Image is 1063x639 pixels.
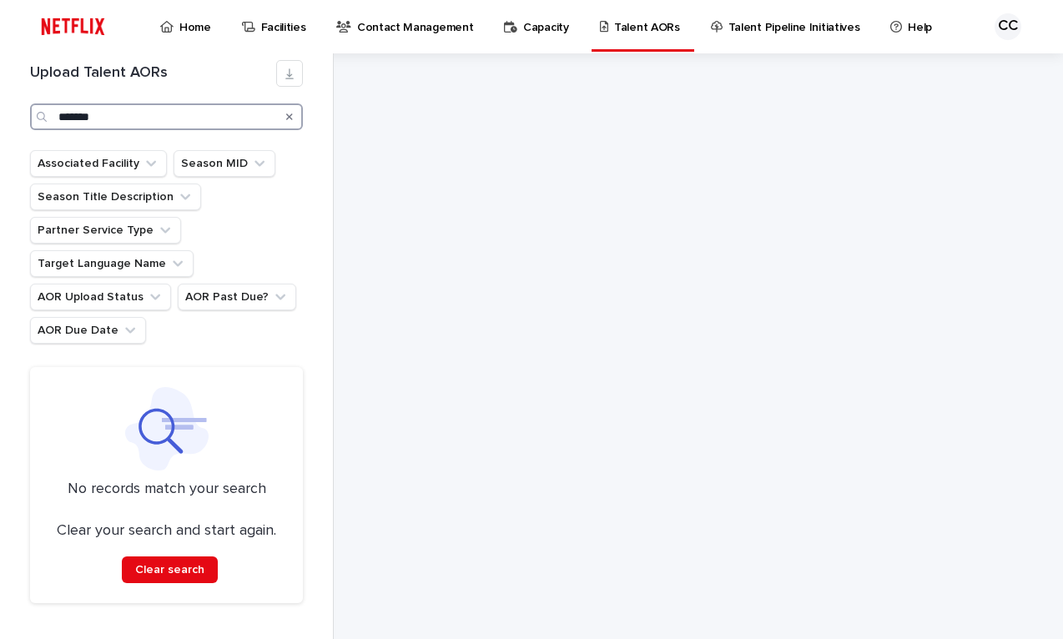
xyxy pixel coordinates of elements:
[174,150,275,177] button: Season MID
[30,103,303,130] input: Search
[30,217,181,244] button: Partner Service Type
[30,317,146,344] button: AOR Due Date
[30,64,276,83] h1: Upload Talent AORs
[30,250,194,277] button: Target Language Name
[30,150,167,177] button: Associated Facility
[135,564,204,576] span: Clear search
[30,284,171,310] button: AOR Upload Status
[57,522,276,541] p: Clear your search and start again.
[995,13,1021,40] div: CC
[50,481,283,499] p: No records match your search
[178,284,296,310] button: AOR Past Due?
[30,184,201,210] button: Season Title Description
[33,10,113,43] img: ifQbXi3ZQGMSEF7WDB7W
[122,556,218,583] button: Clear search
